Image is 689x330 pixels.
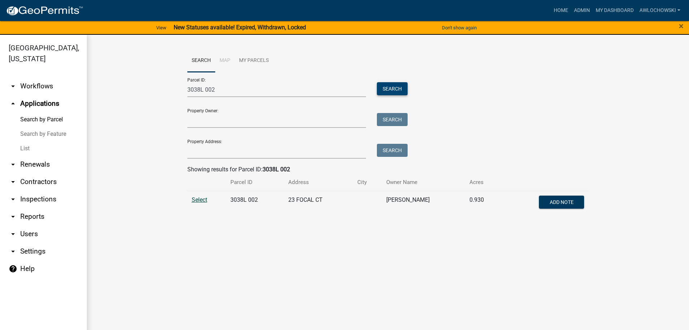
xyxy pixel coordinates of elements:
th: Address [284,174,353,191]
i: arrow_drop_down [9,230,17,238]
button: Search [377,113,408,126]
a: Admin [571,4,593,17]
button: Search [377,82,408,95]
th: Owner Name [382,174,465,191]
i: arrow_drop_down [9,195,17,204]
a: View [153,22,169,34]
a: Search [187,49,215,72]
a: Home [551,4,571,17]
a: awlochowski [637,4,683,17]
td: 23 FOCAL CT [284,191,353,215]
a: My Parcels [235,49,273,72]
strong: New Statuses available! Expired, Withdrawn, Locked [174,24,306,31]
span: × [679,21,684,31]
i: arrow_drop_up [9,99,17,108]
i: arrow_drop_down [9,212,17,221]
span: Add Note [550,199,574,205]
a: My Dashboard [593,4,637,17]
th: City [353,174,382,191]
th: Acres [465,174,502,191]
i: arrow_drop_down [9,177,17,186]
div: Showing results for Parcel ID: [187,165,589,174]
button: Don't show again [439,22,480,34]
a: Select [192,196,207,203]
button: Close [679,22,684,30]
i: arrow_drop_down [9,82,17,91]
th: Parcel ID [226,174,284,191]
td: 3038L 002 [226,191,284,215]
td: [PERSON_NAME] [382,191,465,215]
strong: 3038L 002 [263,166,290,173]
button: Search [377,144,408,157]
i: arrow_drop_down [9,160,17,169]
i: arrow_drop_down [9,247,17,256]
i: help [9,264,17,273]
button: Add Note [539,196,584,209]
td: 0.930 [465,191,502,215]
